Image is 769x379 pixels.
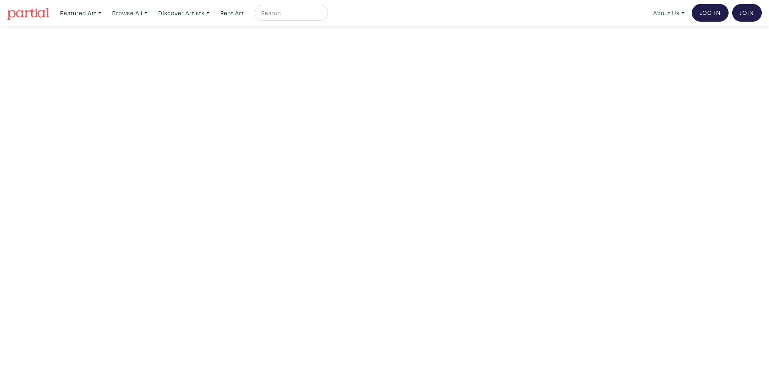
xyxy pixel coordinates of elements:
a: Browse All [109,5,151,21]
a: Rent Art [217,5,248,21]
a: About Us [650,5,688,21]
a: Log In [692,4,729,22]
a: Discover Artists [155,5,213,21]
a: Join [732,4,762,22]
input: Search [260,8,320,18]
a: Featured Art [56,5,105,21]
